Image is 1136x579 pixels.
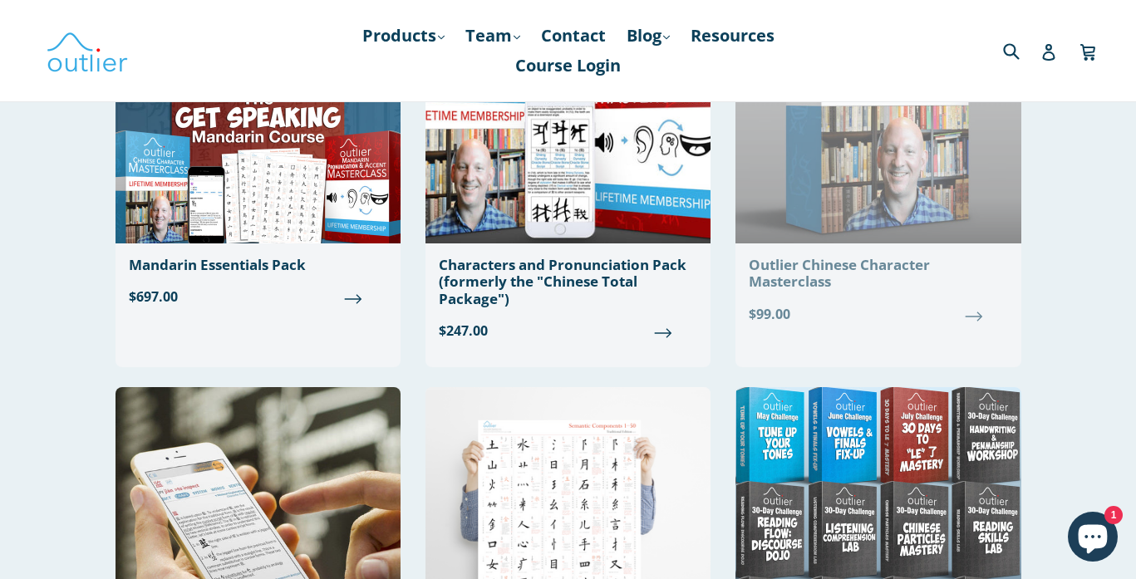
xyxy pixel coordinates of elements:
[507,51,629,81] a: Course Login
[1063,512,1123,566] inbox-online-store-chat: Shopify online store chat
[533,21,614,51] a: Contact
[439,257,697,307] div: Characters and Pronunciation Pack (formerly the "Chinese Total Package")
[46,27,129,75] img: Outlier Linguistics
[749,257,1007,291] div: Outlier Chinese Character Masterclass
[354,21,453,51] a: Products
[618,21,678,51] a: Blog
[749,304,1007,324] span: $99.00
[439,321,697,341] span: $247.00
[457,21,529,51] a: Team
[682,21,783,51] a: Resources
[129,257,387,273] div: Mandarin Essentials Pack
[129,287,387,307] span: $697.00
[999,33,1045,67] input: Search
